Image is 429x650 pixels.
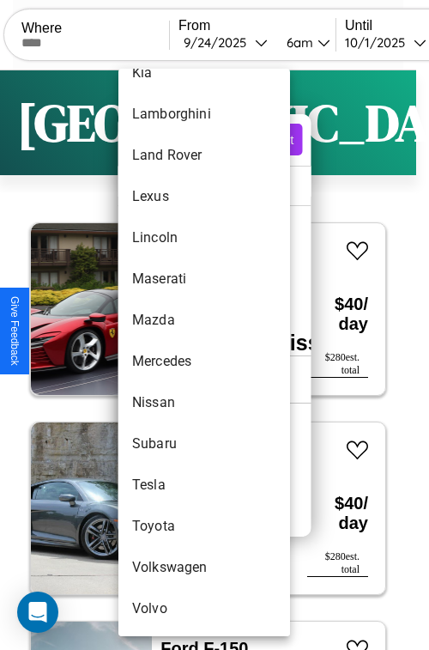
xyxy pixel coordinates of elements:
[118,52,290,94] li: Kia
[9,296,21,366] div: Give Feedback
[118,588,290,629] li: Volvo
[118,258,290,300] li: Maserati
[118,217,290,258] li: Lincoln
[118,465,290,506] li: Tesla
[118,135,290,176] li: Land Rover
[118,300,290,341] li: Mazda
[118,341,290,382] li: Mercedes
[17,592,58,633] div: Open Intercom Messenger
[118,547,290,588] li: Volkswagen
[118,382,290,423] li: Nissan
[118,423,290,465] li: Subaru
[118,506,290,547] li: Toyota
[118,94,290,135] li: Lamborghini
[118,176,290,217] li: Lexus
